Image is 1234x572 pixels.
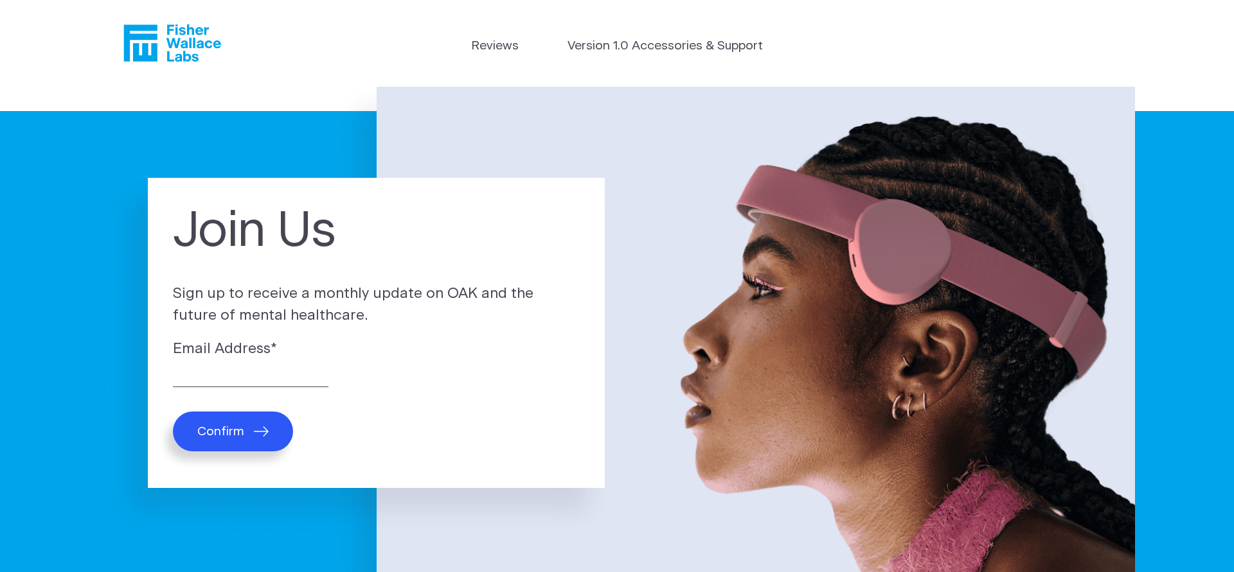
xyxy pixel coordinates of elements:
a: Version 1.0 Accessories & Support [568,37,763,56]
h1: Join Us [173,203,580,259]
label: Email Address [173,338,580,360]
a: Reviews [471,37,519,56]
span: Confirm [197,424,244,439]
p: Sign up to receive a monthly update on OAK and the future of mental healthcare. [173,283,580,326]
button: Confirm [173,412,293,451]
a: Fisher Wallace [123,24,221,62]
